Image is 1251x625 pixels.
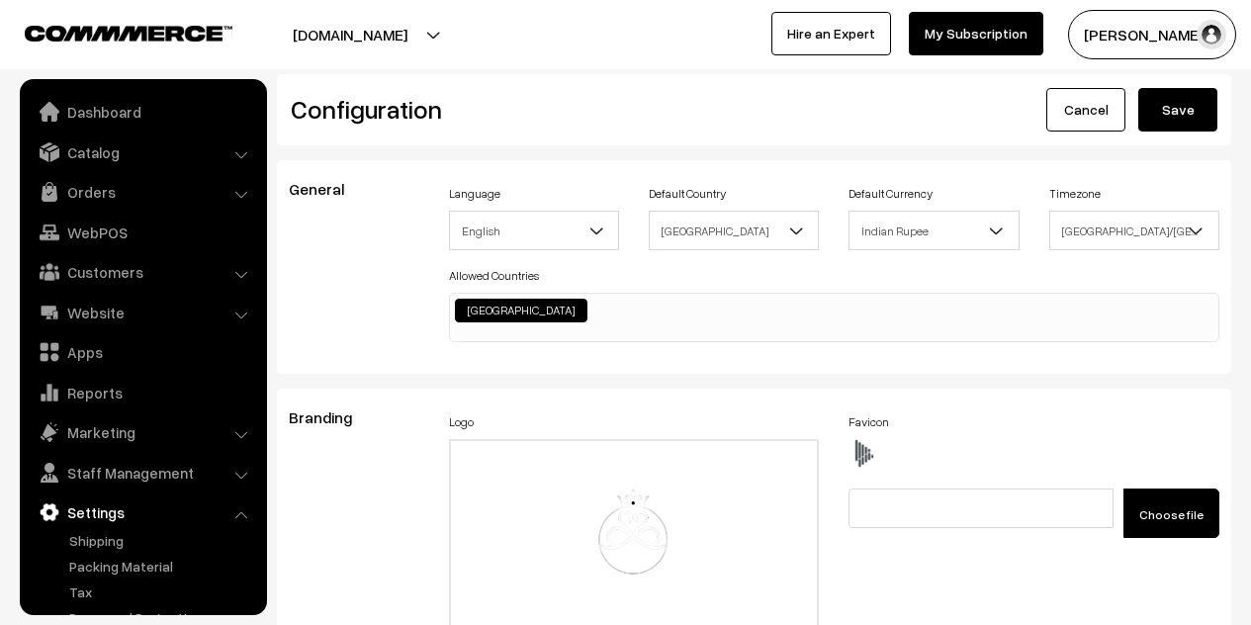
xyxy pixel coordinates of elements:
button: [PERSON_NAME] [1068,10,1236,59]
span: Branding [289,407,376,427]
a: Marketing [25,414,260,450]
span: Asia/Kolkata [1050,214,1218,248]
span: Choose file [1139,507,1204,522]
label: Default Country [649,185,726,203]
span: General [289,179,368,199]
span: India [649,211,819,250]
button: Save [1138,88,1217,132]
a: WebPOS [25,215,260,250]
img: user [1197,20,1226,49]
a: COMMMERCE [25,20,198,44]
label: Timezone [1049,185,1101,203]
label: Default Currency [849,185,933,203]
a: Packing Material [64,556,260,577]
a: Website [25,295,260,330]
a: Hire an Expert [771,12,891,55]
img: favicon.ico [849,439,878,469]
a: Reports [25,375,260,410]
label: Allowed Countries [449,267,539,285]
h2: Configuration [291,94,740,125]
button: [DOMAIN_NAME] [223,10,477,59]
span: Indian Rupee [849,214,1018,248]
a: Catalog [25,134,260,170]
a: Apps [25,334,260,370]
a: Settings [25,494,260,530]
a: My Subscription [909,12,1043,55]
a: Shipping [64,530,260,551]
label: Language [449,185,500,203]
a: Staff Management [25,455,260,491]
label: Favicon [849,413,889,431]
span: India [650,214,818,248]
span: English [449,211,619,250]
span: English [450,214,618,248]
span: Asia/Kolkata [1049,211,1219,250]
a: Customers [25,254,260,290]
a: Orders [25,174,260,210]
a: Tax [64,581,260,602]
li: India [455,299,587,322]
span: Indian Rupee [849,211,1019,250]
a: Dashboard [25,94,260,130]
label: Logo [449,413,474,431]
img: COMMMERCE [25,26,232,41]
a: Cancel [1046,88,1125,132]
